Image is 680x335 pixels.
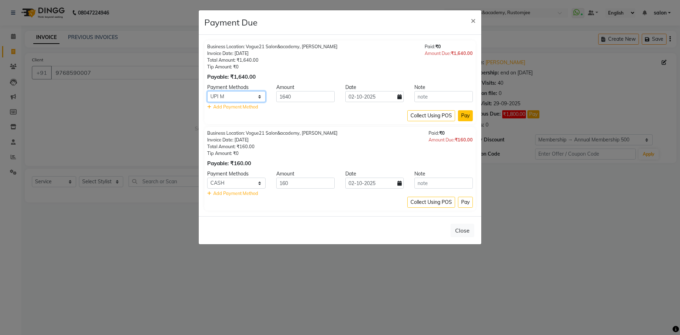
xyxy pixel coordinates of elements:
input: yyyy-mm-dd [345,178,404,189]
span: Add Payment Method [213,190,258,196]
div: Business Location: Vogue21 Salon&academy, [PERSON_NAME] [207,43,338,50]
div: Total Amount: ₹1,640.00 [207,57,338,63]
div: Amount [271,84,340,91]
div: Paid: [429,130,473,136]
input: note [414,91,473,102]
span: ₹0 [435,44,441,49]
div: Note [409,84,478,91]
input: Amount [276,91,335,102]
input: Amount [276,178,335,189]
div: Amount Due: [429,136,473,143]
button: Close [465,10,481,30]
button: Collect Using POS [407,197,455,208]
div: Invoice Date: [DATE] [207,50,338,57]
button: Pay [458,110,473,121]
div: Date [340,84,409,91]
input: yyyy-mm-dd [345,91,404,102]
div: Date [340,170,409,178]
input: note [414,178,473,189]
div: Payment Methods [202,84,271,91]
div: Amount [271,170,340,178]
div: Paid: [425,43,473,50]
span: Add Payment Method [213,104,258,110]
span: ₹160.00 [455,137,473,143]
button: Collect Using POS [407,110,455,121]
div: Business Location: Vogue21 Salon&academy, [PERSON_NAME] [207,130,338,136]
div: Tip Amount: ₹0 [207,63,338,70]
span: × [471,15,476,26]
span: ₹0 [439,130,445,136]
button: Close [450,224,474,237]
span: ₹1,640.00 [451,50,473,56]
div: Invoice Date: [DATE] [207,136,338,143]
div: Total Amount: ₹160.00 [207,143,338,150]
div: Payable: ₹160.00 [207,160,338,168]
div: Payable: ₹1,640.00 [207,73,338,81]
div: Tip Amount: ₹0 [207,150,338,157]
div: Amount Due: [425,50,473,57]
button: Pay [458,197,473,208]
h4: Payment Due [204,16,257,29]
div: Payment Methods [202,170,271,178]
div: Note [409,170,478,178]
